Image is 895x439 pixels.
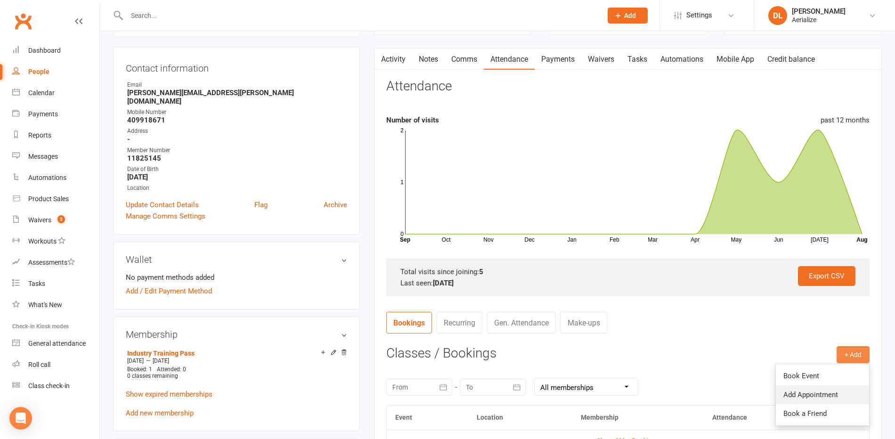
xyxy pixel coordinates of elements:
[126,390,212,398] a: Show expired memberships
[792,16,846,24] div: Aerialize
[127,89,347,106] strong: [PERSON_NAME][EMAIL_ADDRESS][PERSON_NAME][DOMAIN_NAME]
[445,49,484,70] a: Comms
[12,231,99,252] a: Workouts
[437,312,482,333] a: Recurring
[126,285,212,297] a: Add / Edit Payment Method
[792,7,846,16] div: [PERSON_NAME]
[12,61,99,82] a: People
[28,216,51,224] div: Waivers
[12,40,99,61] a: Dashboard
[127,373,178,379] span: 0 classes remaining
[126,211,205,222] a: Manage Comms Settings
[28,153,58,160] div: Messages
[621,49,654,70] a: Tasks
[572,406,704,430] th: Membership
[324,199,347,211] a: Archive
[127,358,144,364] span: [DATE]
[561,312,607,333] a: Make-ups
[28,361,50,368] div: Roll call
[400,277,855,289] div: Last seen:
[386,79,452,94] h3: Attendance
[28,174,66,181] div: Automations
[12,252,99,273] a: Assessments
[12,294,99,316] a: What's New
[127,350,195,357] a: Industry Training Pass
[28,382,70,390] div: Class check-in
[9,407,32,430] div: Open Intercom Messenger
[127,184,347,193] div: Location
[374,49,412,70] a: Activity
[386,116,439,124] strong: Number of visits
[126,272,347,283] li: No payment methods added
[12,375,99,397] a: Class kiosk mode
[761,49,822,70] a: Credit balance
[127,165,347,174] div: Date of Birth
[479,268,483,276] strong: 5
[12,82,99,104] a: Calendar
[12,146,99,167] a: Messages
[126,409,194,417] a: Add new membership
[28,110,58,118] div: Payments
[127,116,347,124] strong: 409918671
[127,81,347,89] div: Email
[28,259,75,266] div: Assessments
[12,210,99,231] a: Waivers 3
[127,366,152,373] span: Booked: 1
[710,49,761,70] a: Mobile App
[12,273,99,294] a: Tasks
[28,280,45,287] div: Tasks
[387,406,468,430] th: Event
[254,199,268,211] a: Flag
[126,59,347,73] h3: Contact information
[654,49,710,70] a: Automations
[127,127,347,136] div: Address
[126,329,347,340] h3: Membership
[412,49,445,70] a: Notes
[468,406,572,430] th: Location
[28,47,61,54] div: Dashboard
[581,49,621,70] a: Waivers
[624,12,636,19] span: Add
[798,266,855,286] a: Export CSV
[28,68,49,75] div: People
[776,404,869,423] a: Book a Friend
[127,146,347,155] div: Member Number
[487,312,556,333] a: Gen. Attendance
[124,9,595,22] input: Search...
[484,49,535,70] a: Attendance
[837,346,870,363] button: + Add
[608,8,648,24] button: Add
[28,340,86,347] div: General attendance
[28,131,51,139] div: Reports
[386,346,870,361] h3: Classes / Bookings
[776,385,869,404] a: Add Appointment
[157,366,186,373] span: Attended: 0
[125,357,347,365] div: —
[11,9,35,33] a: Clubworx
[768,6,787,25] div: DL
[57,215,65,223] span: 3
[127,154,347,163] strong: 11825145
[12,188,99,210] a: Product Sales
[127,108,347,117] div: Mobile Number
[386,312,432,333] a: Bookings
[28,89,55,97] div: Calendar
[776,366,869,385] a: Book Event
[704,406,828,430] th: Attendance
[400,266,855,277] div: Total visits since joining:
[28,301,62,309] div: What's New
[12,125,99,146] a: Reports
[12,354,99,375] a: Roll call
[153,358,169,364] span: [DATE]
[126,254,347,265] h3: Wallet
[12,167,99,188] a: Automations
[126,199,199,211] a: Update Contact Details
[821,114,870,126] div: past 12 months
[535,49,581,70] a: Payments
[12,333,99,354] a: General attendance kiosk mode
[28,195,69,203] div: Product Sales
[686,5,712,26] span: Settings
[28,237,57,245] div: Workouts
[12,104,99,125] a: Payments
[127,135,347,144] strong: -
